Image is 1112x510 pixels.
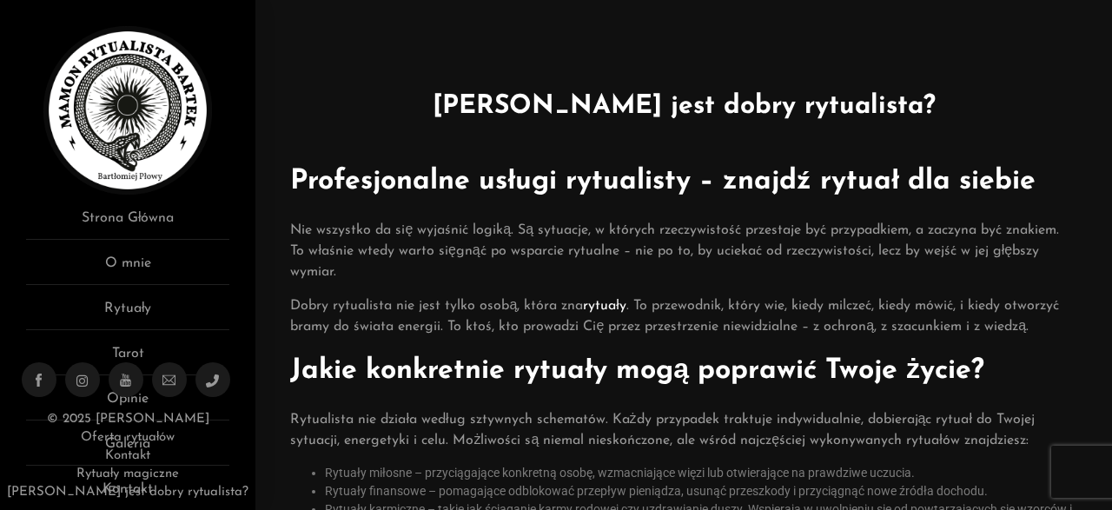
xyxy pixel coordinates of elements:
li: Rytuały finansowe – pomagające odblokować przepływ pieniądza, usunąć przeszkody i przyciągnąć now... [325,482,1077,500]
a: Rytuały [26,298,229,330]
a: O mnie [26,253,229,285]
a: Rytuały magiczne [76,467,179,480]
a: Oferta rytuałów [81,431,175,444]
a: [PERSON_NAME] jest dobry rytualista? [7,486,248,499]
h2: Jakie konkretnie rytuały mogą poprawić Twoje życie? [290,350,1077,392]
a: rytuały [583,299,626,313]
p: Rytualista nie działa według sztywnych schematów. Każdy przypadek traktuje indywidualnie, dobiera... [290,409,1077,451]
img: Rytualista Bartek [43,26,212,195]
li: Rytuały miłosne – przyciągające konkretną osobę, wzmacniające więzi lub otwierające na prawdziwe ... [325,464,1077,482]
a: Kontakt [105,449,150,462]
h1: [PERSON_NAME] jest dobry rytualista? [281,87,1086,126]
h2: Profesjonalne usługi rytualisty – znajdź rytuał dla siebie [290,161,1077,202]
p: Dobry rytualista nie jest tylko osobą, która zna . To przewodnik, który wie, kiedy milczeć, kiedy... [290,295,1077,337]
a: Strona Główna [26,208,229,240]
p: Nie wszystko da się wyjaśnić logiką. Są sytuacje, w których rzeczywistość przestaje być przypadki... [290,220,1077,282]
a: Tarot [26,343,229,375]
